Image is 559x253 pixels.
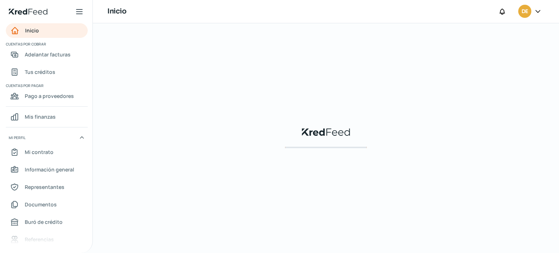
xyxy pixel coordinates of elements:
[25,182,64,191] span: Representantes
[25,67,55,76] span: Tus créditos
[6,47,88,62] a: Adelantar facturas
[522,7,528,16] span: DE
[25,91,74,100] span: Pago a proveedores
[9,134,25,141] span: Mi perfil
[6,65,88,79] a: Tus créditos
[6,41,87,47] span: Cuentas por cobrar
[6,145,88,159] a: Mi contrato
[25,165,74,174] span: Información general
[25,235,54,244] span: Referencias
[6,110,88,124] a: Mis finanzas
[6,197,88,212] a: Documentos
[6,89,88,103] a: Pago a proveedores
[6,232,88,247] a: Referencias
[6,162,88,177] a: Información general
[6,82,87,89] span: Cuentas por pagar
[25,50,71,59] span: Adelantar facturas
[25,112,56,121] span: Mis finanzas
[25,26,39,35] span: Inicio
[107,6,126,17] h1: Inicio
[25,200,57,209] span: Documentos
[25,147,53,157] span: Mi contrato
[6,23,88,38] a: Inicio
[6,180,88,194] a: Representantes
[25,217,63,226] span: Buró de crédito
[6,215,88,229] a: Buró de crédito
